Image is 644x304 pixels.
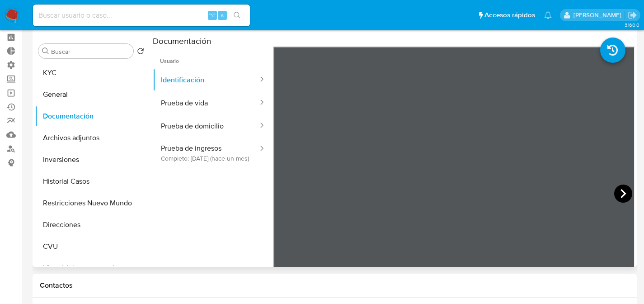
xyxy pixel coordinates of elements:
button: KYC [35,62,148,84]
a: Notificaciones [544,11,552,19]
button: Documentación [35,105,148,127]
button: search-icon [228,9,246,22]
input: Buscar usuario o caso... [33,9,250,21]
button: CVU [35,236,148,257]
button: Historial Casos [35,171,148,192]
button: Volver al orden por defecto [137,47,144,57]
span: s [221,11,224,19]
button: General [35,84,148,105]
button: Archivos adjuntos [35,127,148,149]
button: Direcciones [35,214,148,236]
span: ⌥ [209,11,216,19]
button: Inversiones [35,149,148,171]
button: Restricciones Nuevo Mundo [35,192,148,214]
button: Buscar [42,47,49,55]
input: Buscar [51,47,130,56]
span: 3.160.0 [625,21,639,28]
p: facundo.marin@mercadolibre.com [573,11,625,19]
span: Accesos rápidos [484,10,535,20]
button: Historial de conversaciones [35,257,148,279]
h1: Contactos [40,281,630,290]
a: Salir [628,10,637,20]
